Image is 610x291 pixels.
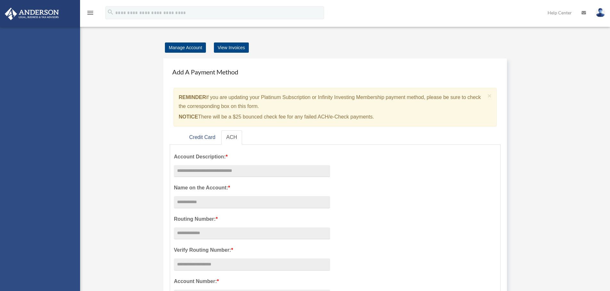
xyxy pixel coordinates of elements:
p: There will be a $25 bounced check fee for any failed ACH/e-Check payments. [179,112,485,121]
span: × [488,92,492,99]
label: Account Number: [174,277,330,286]
img: User Pic [596,8,605,17]
i: search [107,9,114,16]
strong: NOTICE [179,114,198,119]
label: Account Description: [174,152,330,161]
div: if you are updating your Platinum Subscription or Infinity Investing Membership payment method, p... [174,88,497,126]
label: Name on the Account: [174,183,330,192]
button: Close [488,92,492,99]
i: menu [86,9,94,17]
h4: Add A Payment Method [170,65,500,79]
strong: REMINDER [179,95,206,100]
label: Routing Number: [174,215,330,224]
a: ACH [221,130,242,145]
label: Verify Routing Number: [174,246,330,255]
a: View Invoices [214,42,249,53]
img: Anderson Advisors Platinum Portal [3,8,61,20]
a: Credit Card [184,130,221,145]
a: menu [86,11,94,17]
a: Manage Account [165,42,206,53]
